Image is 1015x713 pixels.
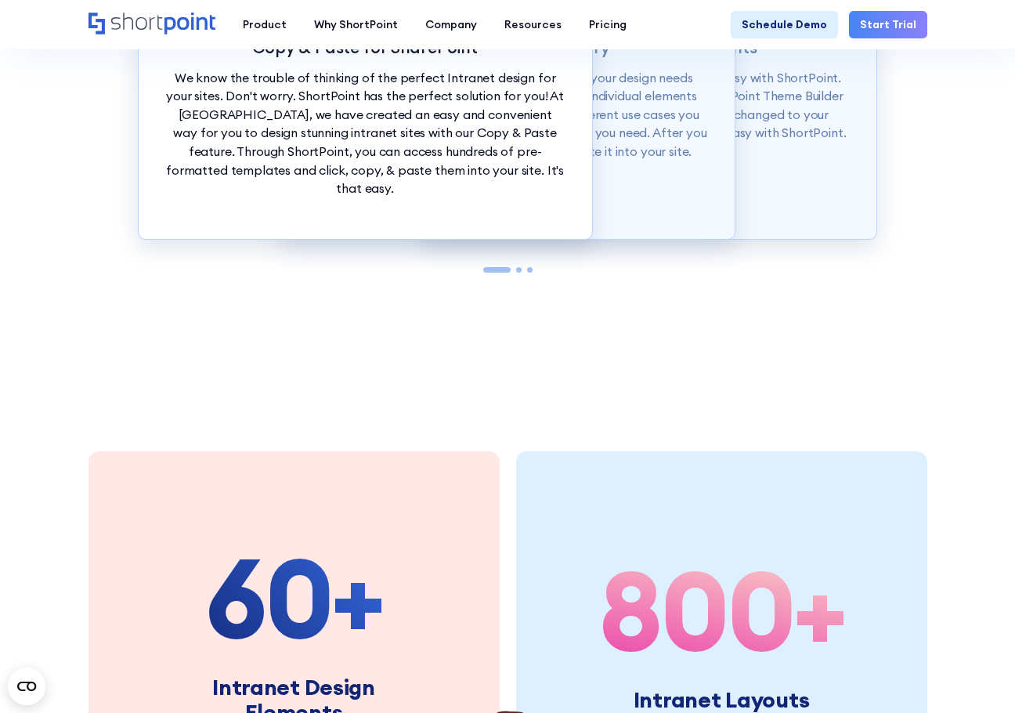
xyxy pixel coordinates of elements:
[576,11,641,38] a: Pricing
[591,687,852,712] h3: Intranet Layouts
[598,541,793,680] span: 800
[591,556,852,665] div: +
[937,638,1015,713] iframe: Chat Widget
[491,11,576,38] a: Resources
[589,16,627,33] div: Pricing
[301,11,412,38] a: Why ShortPoint
[166,69,565,198] p: We know the trouble of thinking of the perfect Intranet design for your sites. Don't worry. Short...
[166,38,565,57] p: Copy & Paste for SharePoint
[205,528,331,668] span: 60
[243,16,287,33] div: Product
[8,668,45,705] button: Open CMP widget
[164,543,424,653] div: +
[731,11,838,38] a: Schedule Demo
[229,11,301,38] a: Product
[314,16,398,33] div: Why ShortPoint
[849,11,927,38] a: Start Trial
[412,11,491,38] a: Company
[504,16,562,33] div: Resources
[425,16,477,33] div: Company
[88,13,216,36] a: Home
